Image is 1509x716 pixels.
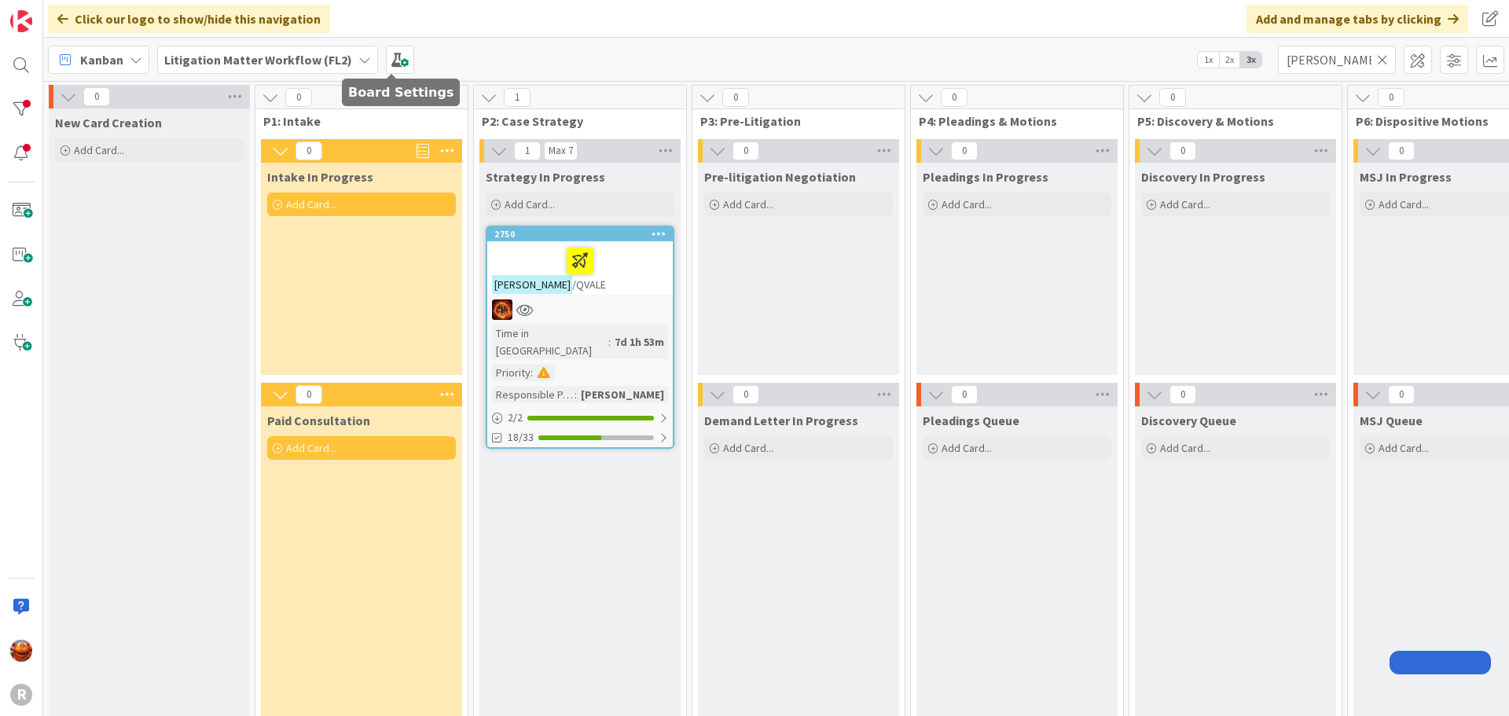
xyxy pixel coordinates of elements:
[608,333,611,351] span: :
[1240,52,1261,68] span: 3x
[1278,46,1396,74] input: Quick Filter...
[10,684,32,706] div: R
[286,441,336,455] span: Add Card...
[1169,385,1196,404] span: 0
[1141,413,1236,428] span: Discovery Queue
[1246,5,1468,33] div: Add and manage tabs by clicking
[55,115,162,130] span: New Card Creation
[514,141,541,160] span: 1
[487,227,673,295] div: 2750[PERSON_NAME]/QVALE
[732,141,759,160] span: 0
[10,10,32,32] img: Visit kanbanzone.com
[1160,197,1210,211] span: Add Card...
[504,88,531,107] span: 1
[80,50,123,69] span: Kanban
[1169,141,1196,160] span: 0
[505,197,555,211] span: Add Card...
[942,197,992,211] span: Add Card...
[1141,169,1265,185] span: Discovery In Progress
[508,429,534,446] span: 18/33
[942,441,992,455] span: Add Card...
[486,169,605,185] span: Strategy In Progress
[10,640,32,662] img: KA
[348,85,453,100] h5: Board Settings
[572,277,606,292] span: /QVALE
[923,169,1048,185] span: Pleadings In Progress
[74,143,124,157] span: Add Card...
[263,113,448,129] span: P1: Intake
[1219,52,1240,68] span: 2x
[951,141,978,160] span: 0
[700,113,885,129] span: P3: Pre-Litigation
[722,88,749,107] span: 0
[486,226,674,449] a: 2750[PERSON_NAME]/QVALETRTime in [GEOGRAPHIC_DATA]:7d 1h 53mPriority:Responsible Paralegal:[PERSO...
[267,413,370,428] span: Paid Consultation
[723,197,773,211] span: Add Card...
[508,409,523,426] span: 2 / 2
[487,227,673,241] div: 2750
[575,386,577,403] span: :
[1159,88,1186,107] span: 0
[487,408,673,428] div: 2/2
[549,147,573,155] div: Max 7
[1388,141,1415,160] span: 0
[1379,441,1429,455] span: Add Card...
[1198,52,1219,68] span: 1x
[577,386,668,403] div: [PERSON_NAME]
[723,441,773,455] span: Add Card...
[1360,413,1423,428] span: MSJ Queue
[296,385,322,404] span: 0
[923,413,1019,428] span: Pleadings Queue
[1378,88,1404,107] span: 0
[919,113,1103,129] span: P4: Pleadings & Motions
[732,385,759,404] span: 0
[487,299,673,320] div: TR
[285,88,312,107] span: 0
[164,52,352,68] b: Litigation Matter Workflow (FL2)
[704,413,858,428] span: Demand Letter In Progress
[492,325,608,359] div: Time in [GEOGRAPHIC_DATA]
[1160,441,1210,455] span: Add Card...
[492,386,575,403] div: Responsible Paralegal
[286,197,336,211] span: Add Card...
[704,169,856,185] span: Pre-litigation Negotiation
[531,364,533,381] span: :
[482,113,666,129] span: P2: Case Strategy
[1137,113,1322,129] span: P5: Discovery & Motions
[492,299,512,320] img: TR
[611,333,668,351] div: 7d 1h 53m
[951,385,978,404] span: 0
[48,5,330,33] div: Click our logo to show/hide this navigation
[1360,169,1452,185] span: MSJ In Progress
[492,364,531,381] div: Priority
[492,275,572,293] mark: [PERSON_NAME]
[296,141,322,160] span: 0
[1379,197,1429,211] span: Add Card...
[1388,385,1415,404] span: 0
[267,169,373,185] span: Intake In Progress
[941,88,967,107] span: 0
[494,229,673,240] div: 2750
[83,87,110,106] span: 0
